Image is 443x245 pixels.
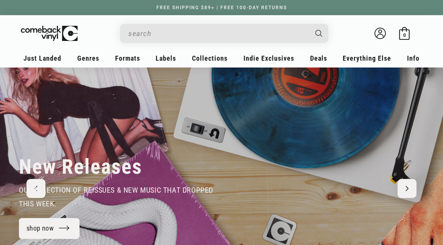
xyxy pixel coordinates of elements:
[77,54,99,62] span: Genres
[19,218,80,239] a: shop now
[128,26,308,41] input: search
[19,185,213,208] span: our selection of reissues & new music that dropped this week.
[149,5,295,10] a: FREE SHIPPING $89+ | FREE 100-DAY RETURNS
[343,54,391,62] span: Everything Else
[309,24,329,43] button: Search
[403,32,406,38] span: 0
[23,54,61,62] span: Just Landed
[310,54,327,62] span: Deals
[243,54,294,62] span: Indie Exclusives
[407,54,420,62] span: Info
[19,154,142,179] h2: New Releases
[115,54,140,62] span: Formats
[156,54,176,62] span: Labels
[120,24,328,43] div: Search
[192,54,228,62] span: Collections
